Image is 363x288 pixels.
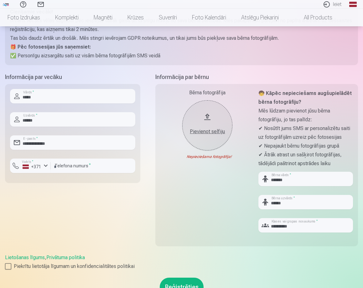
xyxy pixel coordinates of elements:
div: Bērna fotogrāfija [160,89,255,97]
a: Suvenīri [151,9,184,26]
a: Komplekti [48,9,86,26]
label: Valsts [20,160,35,164]
label: Piekrītu lietotāja līgumam un konfidencialitātes politikai [5,263,358,270]
div: , [5,254,358,270]
a: Foto kalendāri [184,9,234,26]
h5: Informācija par bērnu [155,73,358,81]
button: Pievienot selfiju [182,100,232,150]
p: ✅ Personīgu aizsargātu saiti uz visām bērna fotogrāfijām SMS veidā [10,51,353,60]
p: Mēs lūdzam pievienot jūsu bērna fotogrāfiju, jo tas palīdz: [258,107,353,124]
div: Pievienot selfiju [189,128,226,135]
h5: Informācija par vecāku [5,73,140,81]
a: Krūzes [120,9,151,26]
button: Valsts*+371 [10,159,51,173]
p: Tas būs daudz ērtāk un drošāk. Mēs stingri ievērojam GDPR noteikumus, un tikai jums būs piekļuve ... [10,34,353,43]
strong: 🧒 Kāpēc nepieciešams augšupielādēt bērna fotogrāfiju? [258,90,352,105]
p: ✔ Ātrāk atrast un sašķirot fotogrāfijas, tādējādi paātrinot apstrādes laiku [258,150,353,168]
div: Nepieciešama fotogrāfija! [160,154,255,159]
a: Lietošanas līgums [5,254,45,260]
a: Privātuma politika [46,254,85,260]
div: +371 [23,164,41,170]
strong: 🎁 Pēc fotosesijas jūs saņemsiet: [10,44,91,50]
a: All products [286,9,340,26]
p: ✔ Nosūtīt jums SMS ar personalizētu saiti uz fotogrāfijām uzreiz pēc fotosesijas [258,124,353,142]
p: ✔ Nepajaukt bērnu fotogrāfijas grupā [258,142,353,150]
a: Magnēti [86,9,120,26]
a: Atslēgu piekariņi [234,9,286,26]
img: /fa1 [3,3,9,6]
